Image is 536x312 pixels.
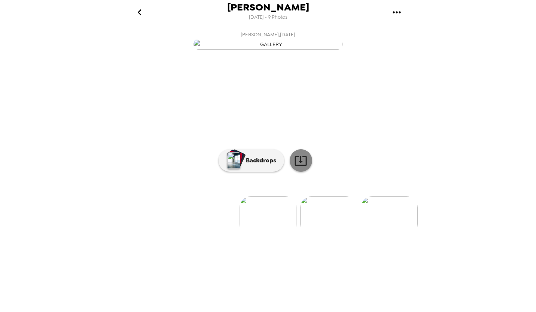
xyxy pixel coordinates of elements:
span: [PERSON_NAME] [227,2,309,12]
img: gallery [193,39,343,50]
span: [DATE] • 9 Photos [249,12,287,22]
button: Backdrops [219,149,284,172]
img: gallery [300,196,357,235]
button: [PERSON_NAME],[DATE] [118,28,418,52]
img: gallery [240,196,296,235]
span: [PERSON_NAME] , [DATE] [241,30,295,39]
p: Backdrops [242,156,276,165]
img: gallery [361,196,418,235]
